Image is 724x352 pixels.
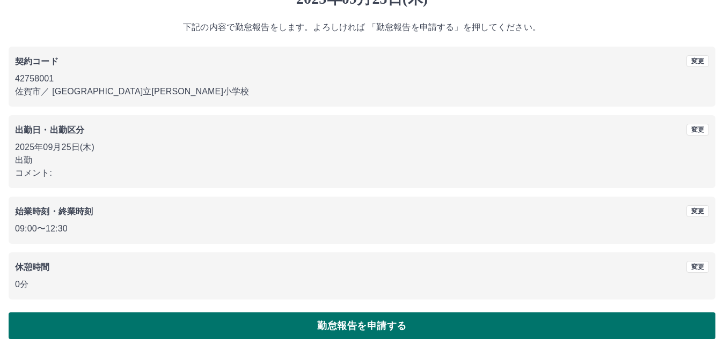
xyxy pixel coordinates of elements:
[15,278,709,291] p: 0分
[9,21,715,34] p: 下記の内容で勤怠報告をします。よろしければ 「勤怠報告を申請する」を押してください。
[15,263,50,272] b: 休憩時間
[15,125,84,134] b: 出勤日・出勤区分
[15,85,709,98] p: 佐賀市 ／ [GEOGRAPHIC_DATA]立[PERSON_NAME]小学校
[15,167,709,179] p: コメント:
[15,141,709,154] p: 2025年09月25日(木)
[9,312,715,339] button: 勤怠報告を申請する
[15,57,58,66] b: 契約コード
[686,55,709,67] button: 変更
[686,261,709,273] button: 変更
[15,72,709,85] p: 42758001
[15,154,709,167] p: 出勤
[686,124,709,136] button: 変更
[686,205,709,217] button: 変更
[15,222,709,235] p: 09:00 〜 12:30
[15,207,93,216] b: 始業時刻・終業時刻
